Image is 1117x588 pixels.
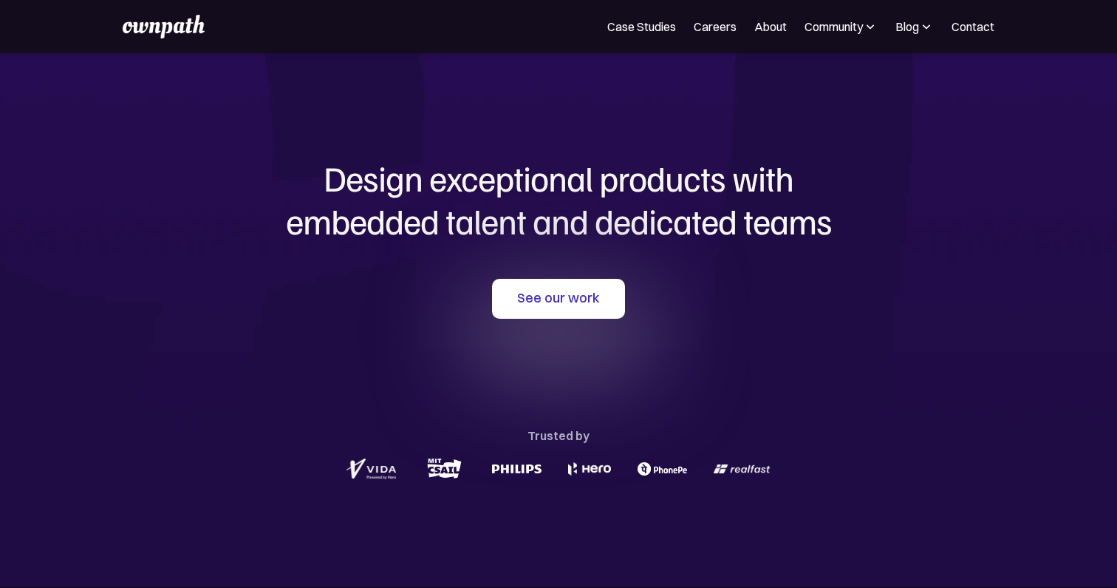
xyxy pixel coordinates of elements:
div: Blog [895,18,934,36]
a: About [754,18,787,36]
div: Community [805,18,878,36]
a: Careers [694,18,737,36]
div: Trusted by [527,425,590,446]
div: Community [805,18,863,36]
a: Case Studies [607,18,676,36]
a: Contact [952,18,994,36]
div: Blog [895,18,919,36]
a: See our work [492,279,625,319]
h1: Design exceptional products with embedded talent and dedicated teams [204,157,913,242]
